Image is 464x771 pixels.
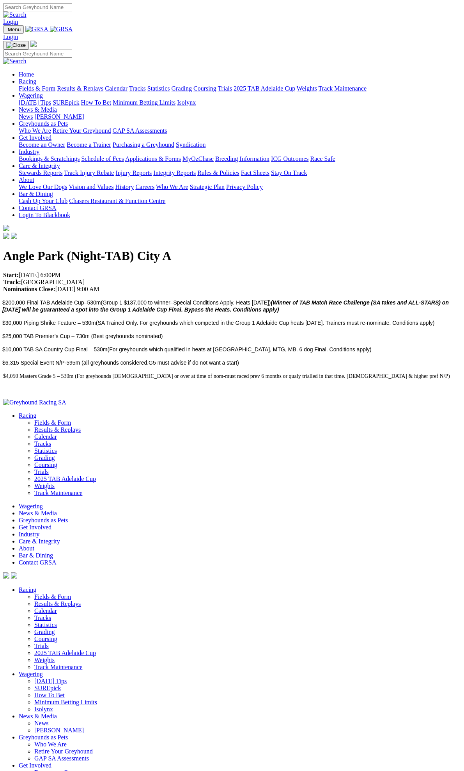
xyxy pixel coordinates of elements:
[19,586,36,593] a: Racing
[19,85,55,92] a: Fields & Form
[3,11,27,18] img: Search
[172,85,192,92] a: Grading
[215,155,269,162] a: Breeding Information
[34,614,51,621] a: Tracks
[177,99,196,106] a: Isolynx
[34,426,81,433] a: Results & Replays
[19,212,70,218] a: Login To Blackbook
[67,141,111,148] a: Become a Trainer
[3,249,461,263] h1: Angle Park (Night-TAB) City A
[34,433,57,440] a: Calendar
[19,99,51,106] a: [DATE] Tips
[11,233,17,239] img: twitter.svg
[19,198,67,204] a: Cash Up Your Club
[53,127,111,134] a: Retire Your Greyhound
[156,183,188,190] a: Who We Are
[319,85,367,92] a: Track Maintenance
[19,148,39,155] a: Industry
[3,572,9,579] img: facebook.svg
[34,678,67,684] a: [DATE] Tips
[115,183,134,190] a: History
[34,692,65,698] a: How To Bet
[34,664,82,670] a: Track Maintenance
[30,41,37,47] img: logo-grsa-white.png
[34,607,57,614] a: Calendar
[3,225,9,231] img: logo-grsa-white.png
[176,141,205,148] a: Syndication
[19,92,43,99] a: Wagering
[34,643,49,649] a: Trials
[125,155,181,162] a: Applications & Forms
[2,320,96,326] span: $30,000 Piping Shrike Feature – 530m
[147,85,170,92] a: Statistics
[3,18,18,25] a: Login
[19,183,461,191] div: About
[310,155,335,162] a: Race Safe
[3,272,19,278] strong: Start:
[34,600,81,607] a: Results & Replays
[34,741,67,748] a: Who We Are
[19,134,51,141] a: Get Involved
[19,412,36,419] a: Racing
[34,461,57,468] a: Coursing
[3,25,24,34] button: Toggle navigation
[3,233,9,239] img: facebook.svg
[3,34,18,40] a: Login
[8,27,21,32] span: Menu
[19,120,68,127] a: Greyhounds as Pets
[19,141,65,148] a: Become an Owner
[57,85,103,92] a: Results & Replays
[19,524,51,531] a: Get Involved
[34,699,97,705] a: Minimum Betting Limits
[218,85,232,92] a: Trials
[3,272,461,293] p: [DATE] 6:00PM [GEOGRAPHIC_DATA] [DATE] 9:00 AM
[19,545,34,552] a: About
[153,169,196,176] a: Integrity Reports
[34,483,55,489] a: Weights
[3,58,27,65] img: Search
[34,685,61,691] a: SUREpick
[115,169,152,176] a: Injury Reports
[53,99,79,106] a: SUREpick
[81,99,112,106] a: How To Bet
[3,373,450,379] span: $4,050 Masters Grade 5 – 530m (For greyhounds [DEMOGRAPHIC_DATA] or over at time of nom-must race...
[19,517,68,523] a: Greyhounds as Pets
[3,279,21,285] strong: Track:
[19,155,461,162] div: Industry
[193,85,216,92] a: Coursing
[108,346,372,353] span: (For greyhounds which qualified in heats at [GEOGRAPHIC_DATA], MTG, MB. 6 dog Final. Conditions a...
[297,85,317,92] a: Weights
[34,720,48,726] a: News
[6,42,26,48] img: Close
[113,141,174,148] a: Purchasing a Greyhound
[234,85,295,92] a: 2025 TAB Adelaide Cup
[19,176,34,183] a: About
[19,538,60,545] a: Care & Integrity
[19,106,57,113] a: News & Media
[2,299,449,313] i: (Winner of TAB Match Race Challenge (SA takes and ALL-STARS) on [DATE] will be guaranteed a spot ...
[271,155,308,162] a: ICG Outcomes
[19,85,461,92] div: Racing
[182,155,214,162] a: MyOzChase
[50,26,73,33] img: GRSA
[19,71,34,78] a: Home
[34,447,57,454] a: Statistics
[34,113,84,120] a: [PERSON_NAME]
[34,748,93,755] a: Retire Your Greyhound
[19,78,36,85] a: Racing
[19,713,57,719] a: News & Media
[19,169,461,176] div: Care & Integrity
[34,706,53,712] a: Isolynx
[19,503,43,509] a: Wagering
[3,3,72,11] input: Search
[34,727,84,734] a: [PERSON_NAME]
[34,629,55,635] a: Grading
[19,559,56,566] a: Contact GRSA
[3,286,55,292] strong: Nominations Close:
[113,127,167,134] a: GAP SA Assessments
[19,127,51,134] a: Who We Are
[34,419,71,426] a: Fields & Form
[19,113,33,120] a: News
[19,198,461,205] div: Bar & Dining
[34,636,57,642] a: Coursing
